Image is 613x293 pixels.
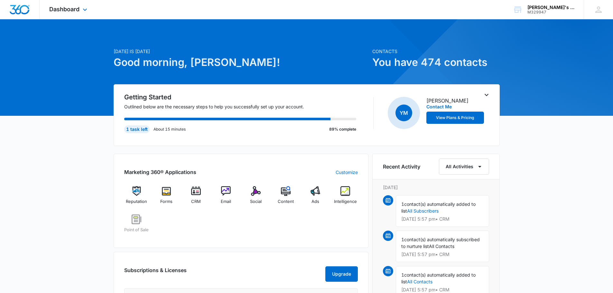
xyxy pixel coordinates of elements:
a: Content [273,186,298,209]
span: Dashboard [49,6,79,13]
a: Forms [154,186,179,209]
p: [DATE] 5:57 pm • CRM [401,288,484,292]
span: Intelligence [334,198,357,205]
h2: Subscriptions & Licenses [124,266,187,279]
a: Email [214,186,238,209]
span: contact(s) automatically added to list [401,272,476,284]
a: CRM [184,186,209,209]
span: Point of Sale [124,227,149,233]
span: Forms [160,198,172,205]
button: View Plans & Pricing [426,112,484,124]
span: Email [221,198,231,205]
button: Toggle Collapse [483,91,490,99]
span: contact(s) automatically subscribed to nurture list [401,237,480,249]
span: 1 [401,237,404,242]
span: 1 [401,201,404,207]
span: 1 [401,272,404,278]
p: 89% complete [329,126,356,132]
div: 1 task left [124,125,150,133]
a: Point of Sale [124,215,149,238]
a: Reputation [124,186,149,209]
p: [DATE] 5:57 pm • CRM [401,217,484,221]
a: All Contacts [407,279,432,284]
span: Content [278,198,294,205]
h2: Marketing 360® Applications [124,168,196,176]
span: CRM [191,198,201,205]
a: Customize [336,169,358,176]
span: Reputation [126,198,147,205]
button: Contact Me [426,105,452,109]
p: Outlined below are the necessary steps to help you successfully set up your account. [124,103,364,110]
span: Social [250,198,262,205]
div: account id [527,10,574,14]
div: account name [527,5,574,10]
a: Social [244,186,268,209]
h6: Recent Activity [383,163,420,170]
p: [PERSON_NAME] [426,97,469,105]
h2: Getting Started [124,92,364,102]
p: [DATE] 5:57 pm • CRM [401,252,484,257]
p: [DATE] is [DATE] [114,48,368,55]
h1: You have 474 contacts [372,55,500,70]
button: Upgrade [325,266,358,282]
a: Intelligence [333,186,358,209]
p: About 15 minutes [153,126,186,132]
p: [DATE] [383,184,489,191]
span: Ads [311,198,319,205]
h1: Good morning, [PERSON_NAME]! [114,55,368,70]
span: All Contacts [429,243,454,249]
a: Ads [303,186,328,209]
p: Contacts [372,48,500,55]
button: All Activities [439,159,489,175]
span: contact(s) automatically added to list [401,201,476,214]
a: All Subscribers [407,208,439,214]
span: YM [395,105,412,121]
